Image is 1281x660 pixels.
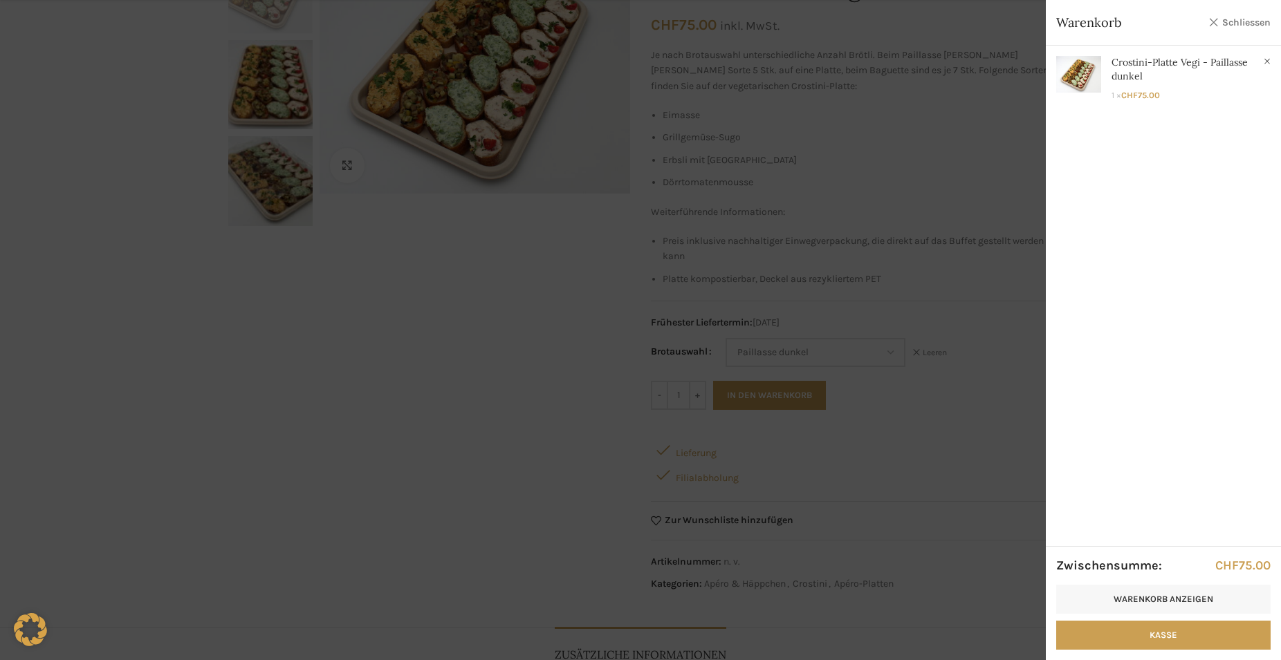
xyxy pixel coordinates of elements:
a: Warenkorb anzeigen [1056,585,1271,614]
span: Warenkorb [1056,14,1201,31]
a: Crostini-Platte Vegi - Paillasse dunkel aus Warenkorb entfernen [1260,55,1274,68]
a: Schliessen [1208,14,1271,31]
bdi: 75.00 [1215,558,1271,573]
span: CHF [1215,558,1239,573]
strong: Zwischensumme: [1056,557,1162,574]
a: Anzeigen [1046,46,1281,106]
a: Kasse [1056,621,1271,650]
